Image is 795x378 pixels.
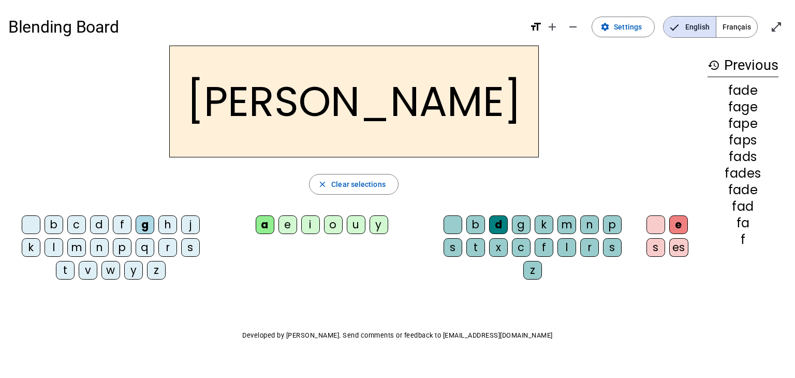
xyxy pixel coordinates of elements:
[113,215,131,234] div: f
[113,238,131,257] div: p
[523,261,542,280] div: z
[489,238,508,257] div: x
[557,215,576,234] div: m
[664,17,716,37] span: English
[101,261,120,280] div: w
[603,215,622,234] div: p
[770,21,783,33] mat-icon: open_in_full
[580,238,599,257] div: r
[67,238,86,257] div: m
[278,215,297,234] div: e
[708,54,778,77] h3: Previous
[708,200,778,213] div: fad
[542,17,563,37] button: Increase font size
[158,215,177,234] div: h
[256,215,274,234] div: a
[708,151,778,163] div: fads
[309,174,399,195] button: Clear selections
[580,215,599,234] div: n
[669,215,688,234] div: e
[79,261,97,280] div: v
[708,101,778,113] div: fage
[600,22,610,32] mat-icon: settings
[708,184,778,196] div: fade
[489,215,508,234] div: d
[324,215,343,234] div: o
[22,238,40,257] div: k
[466,215,485,234] div: b
[708,234,778,246] div: f
[347,215,365,234] div: u
[766,17,787,37] button: Enter full screen
[56,261,75,280] div: t
[90,215,109,234] div: d
[535,215,553,234] div: k
[669,238,688,257] div: es
[45,215,63,234] div: b
[466,238,485,257] div: t
[181,215,200,234] div: j
[136,238,154,257] div: q
[708,59,720,71] mat-icon: history
[67,215,86,234] div: c
[563,17,583,37] button: Decrease font size
[318,180,327,189] mat-icon: close
[708,167,778,180] div: fades
[557,238,576,257] div: l
[444,238,462,257] div: s
[512,215,531,234] div: g
[529,21,542,33] mat-icon: format_size
[716,17,757,37] span: Français
[301,215,320,234] div: i
[646,238,665,257] div: s
[147,261,166,280] div: z
[90,238,109,257] div: n
[181,238,200,257] div: s
[603,238,622,257] div: s
[512,238,531,257] div: c
[45,238,63,257] div: l
[8,10,521,43] h1: Blending Board
[370,215,388,234] div: y
[708,118,778,130] div: fape
[124,261,143,280] div: y
[592,17,655,37] button: Settings
[8,329,787,342] p: Developed by [PERSON_NAME]. Send comments or feedback to [EMAIL_ADDRESS][DOMAIN_NAME]
[708,84,778,97] div: fade
[567,21,579,33] mat-icon: remove
[535,238,553,257] div: f
[663,16,758,38] mat-button-toggle-group: Language selection
[136,215,154,234] div: g
[158,238,177,257] div: r
[546,21,558,33] mat-icon: add
[331,178,386,191] span: Clear selections
[169,46,539,157] h2: [PERSON_NAME]
[708,134,778,147] div: faps
[708,217,778,229] div: fa
[614,21,642,33] span: Settings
